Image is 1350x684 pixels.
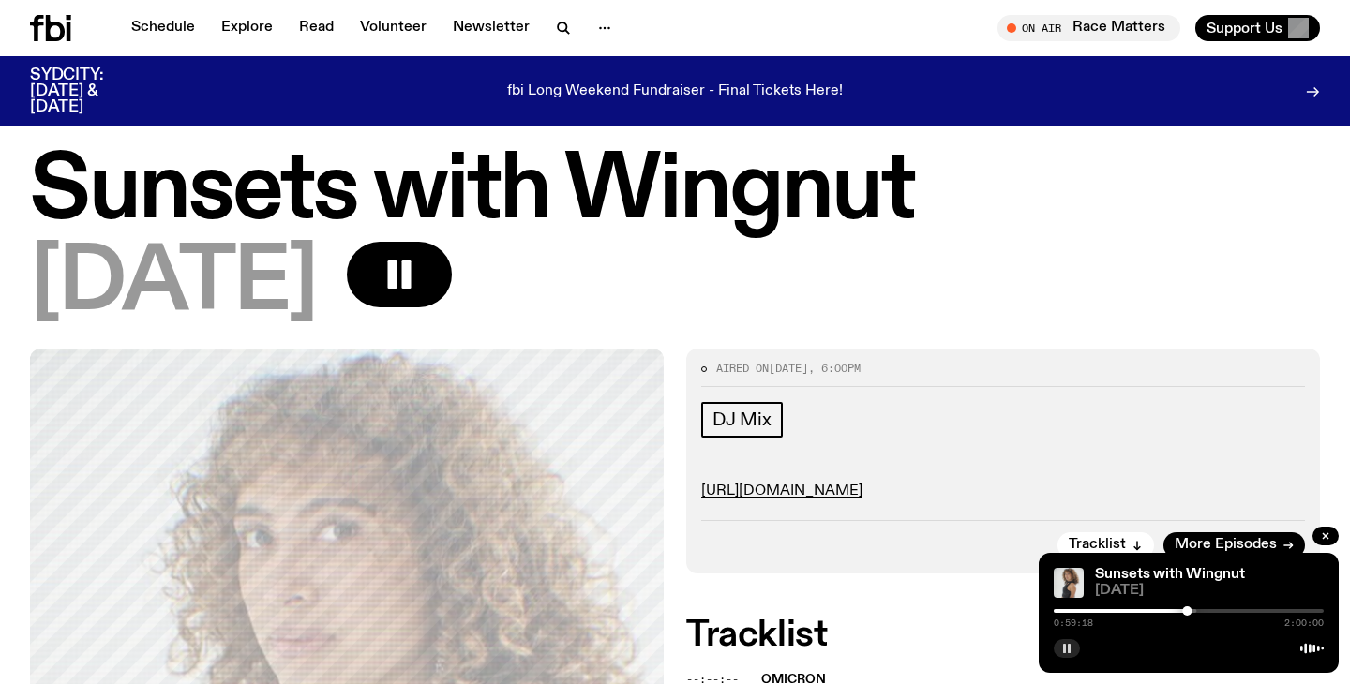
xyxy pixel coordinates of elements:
span: 2:00:00 [1284,618,1324,628]
button: On AirRace Matters [997,15,1180,41]
h1: Sunsets with Wingnut [30,150,1320,234]
h2: Tracklist [686,618,1320,652]
img: Tangela looks past her left shoulder into the camera with an inquisitive look. She is wearing a s... [1054,568,1084,598]
button: Support Us [1195,15,1320,41]
a: Newsletter [442,15,541,41]
a: Schedule [120,15,206,41]
span: Support Us [1207,20,1282,37]
span: [DATE] [30,242,317,326]
a: Explore [210,15,284,41]
span: More Episodes [1175,538,1277,552]
button: Tracklist [1057,532,1154,558]
span: 0:59:18 [1054,618,1093,628]
p: fbi Long Weekend Fundraiser - Final Tickets Here! [507,83,843,100]
span: DJ Mix [712,409,772,430]
a: DJ Mix [701,402,783,438]
a: [URL][DOMAIN_NAME] [701,483,862,498]
span: [DATE] [1095,584,1324,598]
a: More Episodes [1163,532,1305,558]
span: , 6:00pm [808,361,861,376]
a: Volunteer [349,15,438,41]
span: Tracklist [1069,538,1126,552]
h3: SYDCITY: [DATE] & [DATE] [30,67,150,115]
span: Aired on [716,361,769,376]
a: Read [288,15,345,41]
a: Sunsets with Wingnut [1095,567,1245,582]
span: [DATE] [769,361,808,376]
